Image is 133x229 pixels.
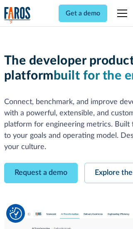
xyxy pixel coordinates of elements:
[59,5,107,22] a: Get a demo
[4,7,31,24] img: Logo of the analytics and reporting company Faros.
[10,207,22,220] img: Revisit consent button
[4,7,31,24] a: home
[112,3,129,23] div: menu
[4,163,78,183] a: Request a demo
[10,207,22,220] button: Cookie Settings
